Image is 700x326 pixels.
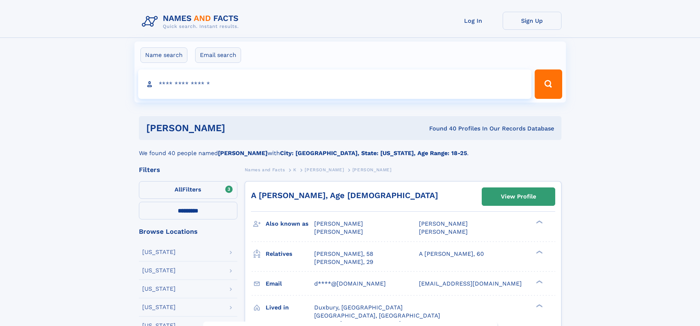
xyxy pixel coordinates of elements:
[142,286,176,292] div: [US_STATE]
[482,188,555,205] a: View Profile
[444,12,503,30] a: Log In
[314,312,440,319] span: [GEOGRAPHIC_DATA], [GEOGRAPHIC_DATA]
[138,69,532,99] input: search input
[280,150,467,157] b: City: [GEOGRAPHIC_DATA], State: [US_STATE], Age Range: 18-25
[305,165,344,174] a: [PERSON_NAME]
[266,218,314,230] h3: Also known as
[305,167,344,172] span: [PERSON_NAME]
[139,228,237,235] div: Browse Locations
[314,304,403,311] span: Duxbury, [GEOGRAPHIC_DATA]
[419,250,484,258] a: A [PERSON_NAME], 60
[251,191,438,200] a: A [PERSON_NAME], Age [DEMOGRAPHIC_DATA]
[142,304,176,310] div: [US_STATE]
[139,166,237,173] div: Filters
[503,12,561,30] a: Sign Up
[195,47,241,63] label: Email search
[142,268,176,273] div: [US_STATE]
[534,250,543,254] div: ❯
[293,165,297,174] a: K
[534,279,543,284] div: ❯
[535,69,562,99] button: Search Button
[314,258,373,266] a: [PERSON_NAME], 29
[245,165,285,174] a: Names and Facts
[293,167,297,172] span: K
[175,186,182,193] span: All
[146,123,327,133] h1: [PERSON_NAME]
[419,228,468,235] span: [PERSON_NAME]
[139,181,237,199] label: Filters
[142,249,176,255] div: [US_STATE]
[139,140,561,158] div: We found 40 people named with .
[314,228,363,235] span: [PERSON_NAME]
[327,125,554,133] div: Found 40 Profiles In Our Records Database
[534,303,543,308] div: ❯
[266,301,314,314] h3: Lived in
[266,248,314,260] h3: Relatives
[501,188,536,205] div: View Profile
[266,277,314,290] h3: Email
[139,12,245,32] img: Logo Names and Facts
[140,47,187,63] label: Name search
[419,280,522,287] span: [EMAIL_ADDRESS][DOMAIN_NAME]
[314,250,373,258] a: [PERSON_NAME], 58
[352,167,392,172] span: [PERSON_NAME]
[314,220,363,227] span: [PERSON_NAME]
[534,220,543,225] div: ❯
[218,150,268,157] b: [PERSON_NAME]
[419,220,468,227] span: [PERSON_NAME]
